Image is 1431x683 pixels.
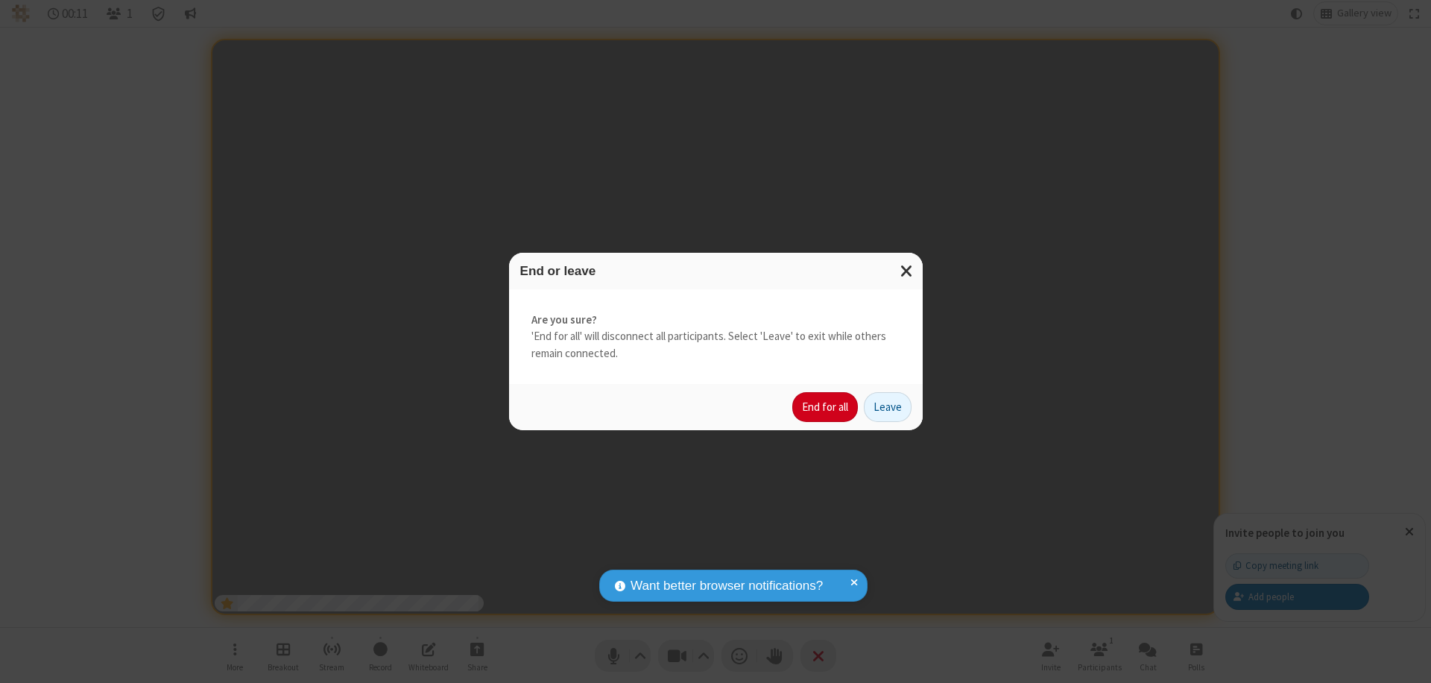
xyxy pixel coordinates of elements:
button: Close modal [891,253,923,289]
strong: Are you sure? [531,312,900,329]
button: Leave [864,392,912,422]
div: 'End for all' will disconnect all participants. Select 'Leave' to exit while others remain connec... [509,289,923,385]
button: End for all [792,392,858,422]
h3: End or leave [520,264,912,278]
span: Want better browser notifications? [631,576,823,596]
